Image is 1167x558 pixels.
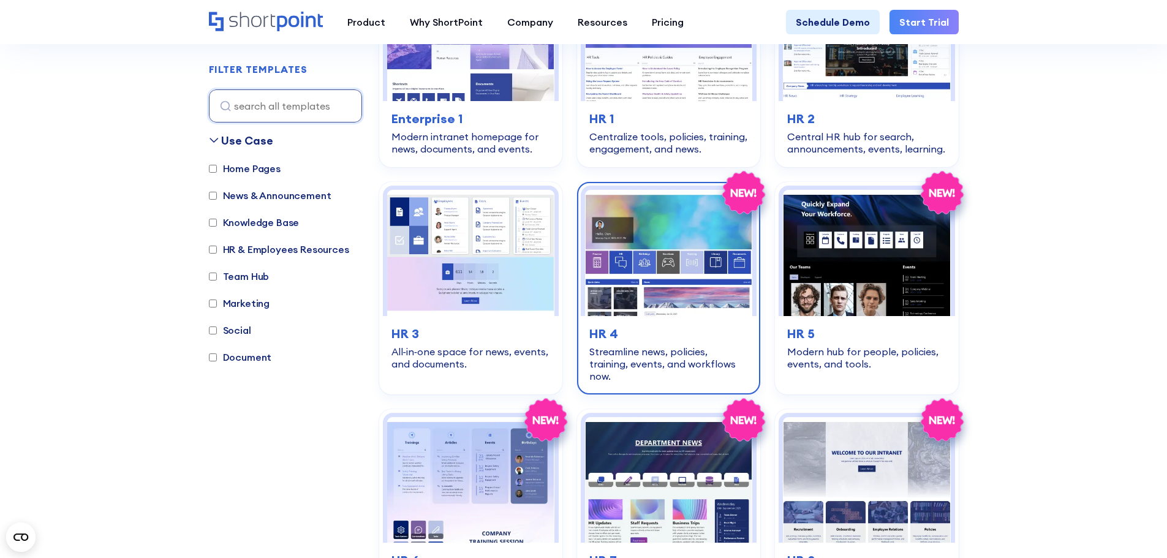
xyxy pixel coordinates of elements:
h3: HR 2 [787,110,946,128]
a: Resources [565,10,640,34]
h2: FILTER TEMPLATES [209,64,308,75]
label: Document [209,350,272,364]
div: Why ShortPoint [410,15,483,29]
input: Document [209,353,217,361]
div: Modern hub for people, policies, events, and tools. [787,345,946,370]
div: Resources [578,15,627,29]
a: Why ShortPoint [398,10,495,34]
h3: HR 1 [589,110,748,128]
div: Pricing [652,15,684,29]
a: Start Trial [889,10,959,34]
input: search all templates [209,89,362,123]
input: Home Pages [209,165,217,173]
label: News & Announcement [209,188,331,203]
iframe: Chat Widget [946,416,1167,558]
a: Company [495,10,565,34]
h3: Enterprise 1 [391,110,550,128]
input: Marketing [209,300,217,307]
h3: HR 5 [787,325,946,343]
a: Schedule Demo [786,10,880,34]
label: Marketing [209,296,270,311]
a: Home [209,12,323,32]
a: HR 5 – Human Resource Template: Modern hub for people, policies, events, and tools.HR 5Modern hub... [775,182,958,394]
img: HR 5 – Human Resource Template: Modern hub for people, policies, events, and tools. [783,190,950,315]
label: Social [209,323,251,337]
div: Company [507,15,553,29]
h3: HR 4 [589,325,748,343]
div: Use Case [221,132,273,149]
img: HR 8 – SharePoint HR Template: Modern HR hub for onboarding, policies, and updates. [783,417,950,543]
input: News & Announcement [209,192,217,200]
a: Product [335,10,398,34]
img: HR 7 – HR SharePoint Template: Launch news, events, requests, and directory—no hassle. [585,417,752,543]
label: Team Hub [209,269,270,284]
a: HR 4 – SharePoint HR Intranet Template: Streamline news, policies, training, events, and workflow... [577,182,760,394]
input: Social [209,326,217,334]
input: Knowledge Base [209,219,217,227]
h3: HR 3 [391,325,550,343]
button: Open CMP widget [6,522,36,552]
label: HR & Employees Resources [209,242,349,257]
div: Centralize tools, policies, training, engagement, and news. [589,130,748,155]
img: HR 6 – HR SharePoint Site Template: Trainings, articles, events, birthdays, and FAQs in one. [387,417,554,543]
img: HR 4 – SharePoint HR Intranet Template: Streamline news, policies, training, events, and workflow... [585,190,752,315]
div: Central HR hub for search, announcements, events, learning. [787,130,946,155]
input: Team Hub [209,273,217,281]
img: HR 3 – HR Intranet Template: All‑in‑one space for news, events, and documents. [387,190,554,315]
a: Pricing [640,10,696,34]
label: Home Pages [209,161,281,176]
div: All‑in‑one space for news, events, and documents. [391,345,550,370]
input: HR & Employees Resources [209,246,217,254]
a: HR 3 – HR Intranet Template: All‑in‑one space for news, events, and documents.HR 3All‑in‑one spac... [379,182,562,394]
div: Streamline news, policies, training, events, and workflows now. [589,345,748,382]
label: Knowledge Base [209,215,300,230]
div: Modern intranet homepage for news, documents, and events. [391,130,550,155]
div: Product [347,15,385,29]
